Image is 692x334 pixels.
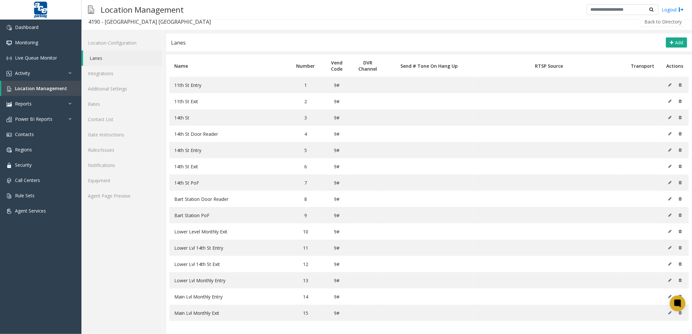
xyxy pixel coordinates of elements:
[174,147,201,153] span: 14th St Entry
[7,147,12,153] img: 'icon'
[174,131,218,137] span: 14th St Door Reader
[322,207,352,223] td: 9#
[7,178,12,183] img: 'icon'
[289,158,322,174] td: 6
[289,142,322,158] td: 5
[81,112,163,127] a: Contact List
[97,2,187,18] h3: Location Management
[174,212,209,218] span: Bart Station PoF
[289,126,322,142] td: 4
[7,71,12,76] img: 'icon'
[174,261,220,267] span: Lower Lvl 14th St Exit
[640,17,686,27] button: Back to Directory
[15,70,30,76] span: Activity
[81,66,163,81] a: Integrations
[289,191,322,207] td: 8
[322,288,352,305] td: 9#
[322,109,352,126] td: 9#
[81,188,163,203] a: Agent Page Preview
[169,55,289,77] th: Name
[289,223,322,240] td: 10
[1,81,81,96] a: Location Management
[88,2,94,18] img: pageIcon
[289,256,322,272] td: 12
[322,126,352,142] td: 9#
[322,272,352,288] td: 9#
[15,24,38,30] span: Dashboard
[7,163,12,168] img: 'icon'
[7,117,12,122] img: 'icon'
[171,38,186,47] div: Lanes
[174,82,201,88] span: 11th St Entry
[7,86,12,91] img: 'icon'
[384,55,474,77] th: Send # Tone On Hang Up
[289,288,322,305] td: 14
[322,77,352,93] td: 9#
[322,256,352,272] td: 9#
[7,56,12,61] img: 'icon'
[15,101,32,107] span: Reports
[81,142,163,158] a: Rules/Issues
[81,173,163,188] a: Equipment
[624,55,661,77] th: Transport
[352,55,384,77] th: DVR Channel
[15,55,57,61] span: Live Queue Monitor
[15,192,35,199] span: Rule Sets
[322,240,352,256] td: 9#
[15,162,32,168] span: Security
[289,207,322,223] td: 9
[15,146,32,153] span: Regions
[15,177,40,183] span: Call Centers
[81,158,163,173] a: Notifications
[174,229,227,235] span: Lower Level Monthly Exit
[662,6,684,13] a: Logout
[88,18,211,26] div: 4190 - [GEOGRAPHIC_DATA] [GEOGRAPHIC_DATA]
[666,37,687,48] button: Add
[15,208,46,214] span: Agent Services
[174,277,225,284] span: Lower Lvl Monthly Entry
[322,142,352,158] td: 9#
[7,102,12,107] img: 'icon'
[174,115,189,121] span: 14th St
[289,272,322,288] td: 13
[7,193,12,199] img: 'icon'
[81,35,163,50] a: Location Configuration
[289,240,322,256] td: 11
[322,191,352,207] td: 9#
[322,158,352,174] td: 9#
[7,25,12,30] img: 'icon'
[174,294,223,300] span: Main Lvl Monthly Entry
[15,116,52,122] span: Power BI Reports
[474,55,624,77] th: RTSP Source
[174,163,198,170] span: 14th St Exit
[7,132,12,137] img: 'icon'
[289,305,322,321] td: 15
[289,109,322,126] td: 3
[289,77,322,93] td: 1
[679,6,684,13] img: logout
[174,98,198,104] span: 11th St Exit
[675,39,683,46] span: Add
[322,174,352,191] td: 9#
[174,310,219,316] span: Main Lvl Monthly Exit
[174,180,199,186] span: 14th St PoF
[7,40,12,46] img: 'icon'
[322,223,352,240] td: 9#
[174,196,228,202] span: Bart Station Door Reader
[289,174,322,191] td: 7
[289,93,322,109] td: 2
[15,39,38,46] span: Monitoring
[15,85,67,91] span: Location Management
[174,245,223,251] span: Lower Lvl 14th St Entry
[81,96,163,112] a: Rates
[83,50,163,66] a: Lanes
[661,55,689,77] th: Actions
[81,81,163,96] a: Additional Settings
[81,127,163,142] a: Gate Instructions
[322,55,352,77] th: Vend Code
[15,131,34,137] span: Contacts
[7,209,12,214] img: 'icon'
[322,93,352,109] td: 9#
[322,305,352,321] td: 9#
[289,55,322,77] th: Number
